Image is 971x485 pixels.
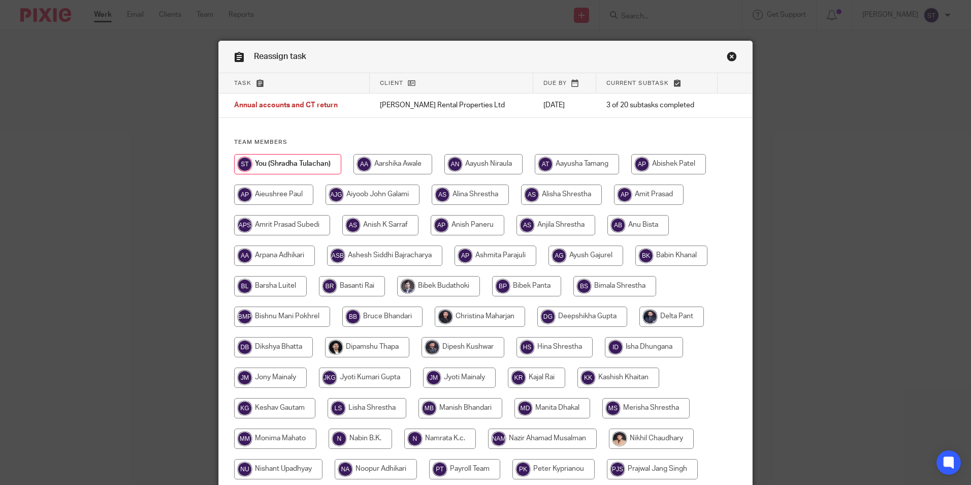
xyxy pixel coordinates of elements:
[380,80,403,86] span: Client
[543,100,586,110] p: [DATE]
[234,102,338,109] span: Annual accounts and CT return
[543,80,567,86] span: Due by
[234,80,251,86] span: Task
[380,100,523,110] p: [PERSON_NAME] Rental Properties Ltd
[727,51,737,65] a: Close this dialog window
[606,80,669,86] span: Current subtask
[234,138,737,146] h4: Team members
[596,94,718,118] td: 3 of 20 subtasks completed
[254,52,306,60] span: Reassign task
